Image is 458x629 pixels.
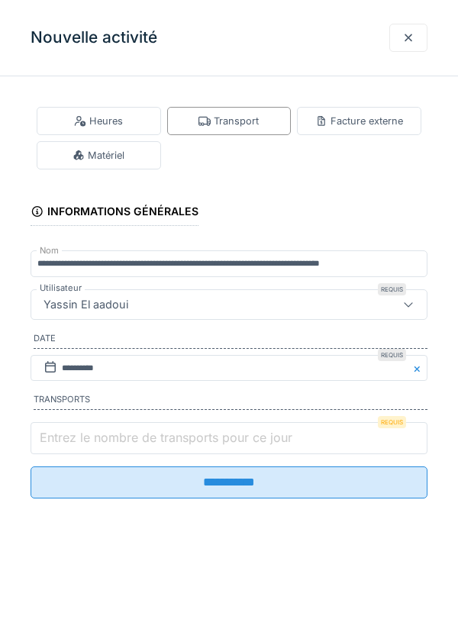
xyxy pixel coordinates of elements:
button: Close [411,355,427,382]
div: Matériel [73,148,124,163]
label: Entrez le nombre de transports pour ce jour [37,428,295,447]
label: Date [34,332,427,349]
div: Requis [378,416,406,428]
label: Transports [34,393,427,410]
div: Requis [378,283,406,295]
label: Utilisateur [37,282,85,295]
div: Yassin El aadoui [37,296,134,313]
div: Facture externe [315,114,403,128]
label: Nom [37,244,62,257]
div: Requis [378,349,406,361]
div: Informations générales [31,200,198,226]
div: Heures [74,114,123,128]
h3: Nouvelle activité [31,28,157,47]
div: Transport [198,114,259,128]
